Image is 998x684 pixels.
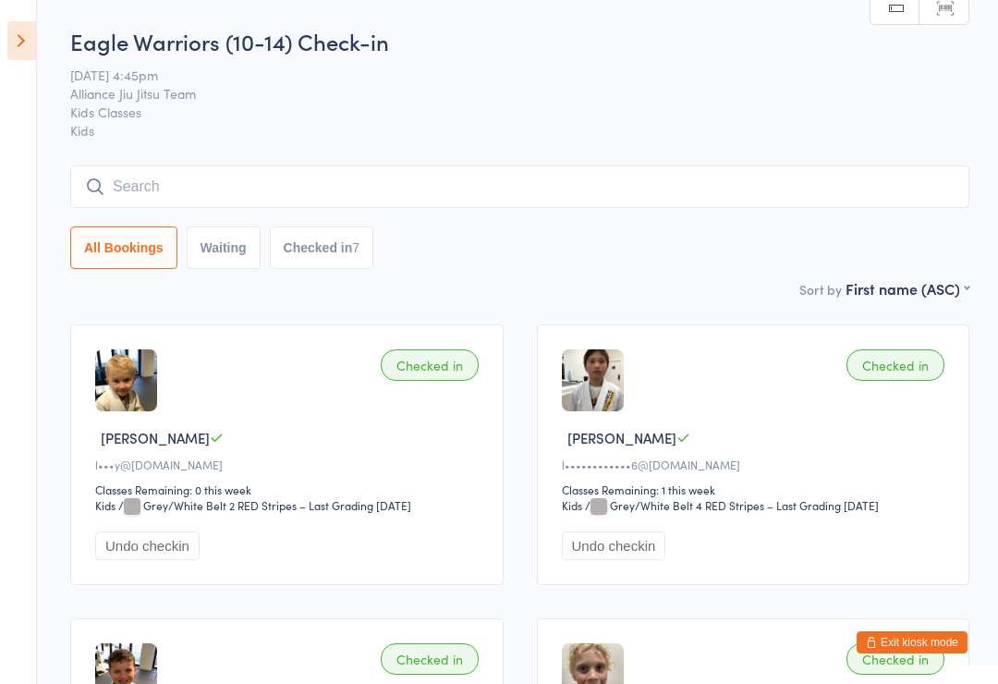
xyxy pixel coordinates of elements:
span: / Grey/White Belt 4 RED Stripes – Last Grading [DATE] [585,497,879,513]
div: Kids [562,497,582,513]
button: Exit kiosk mode [857,631,968,653]
button: Waiting [187,226,261,269]
div: 7 [352,240,359,255]
div: Classes Remaining: 1 this week [562,482,951,497]
div: Checked in [381,643,479,675]
div: Checked in [381,349,479,381]
span: [PERSON_NAME] [101,428,210,447]
div: First name (ASC) [846,278,969,299]
span: [DATE] 4:45pm [70,66,941,84]
img: image1726270708.png [562,349,624,411]
div: Kids [95,497,116,513]
img: image1688768528.png [95,349,157,411]
div: l•••y@[DOMAIN_NAME] [95,457,484,472]
div: l••••••••••••6@[DOMAIN_NAME] [562,457,951,472]
div: Checked in [846,643,944,675]
span: [PERSON_NAME] [567,428,676,447]
span: Kids [70,121,969,140]
div: Classes Remaining: 0 this week [95,482,484,497]
button: Undo checkin [562,531,666,560]
button: Checked in7 [270,226,374,269]
span: Kids Classes [70,103,941,121]
span: Alliance Jiu Jitsu Team [70,84,941,103]
label: Sort by [799,280,842,299]
button: Undo checkin [95,531,200,560]
span: / Grey/White Belt 2 RED Stripes – Last Grading [DATE] [118,497,411,513]
input: Search [70,165,969,208]
div: Checked in [846,349,944,381]
button: All Bookings [70,226,177,269]
h2: Eagle Warriors (10-14) Check-in [70,26,969,56]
